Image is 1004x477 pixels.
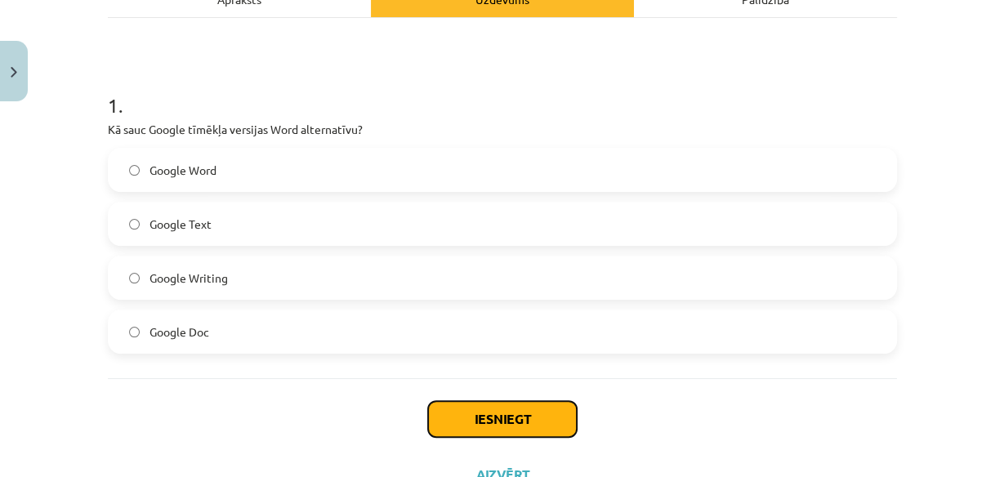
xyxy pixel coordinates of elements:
[149,323,209,341] span: Google Doc
[149,162,216,179] span: Google Word
[108,121,897,138] p: Kā sauc Google tīmēkļa versijas Word alternatīvu?
[428,401,577,437] button: Iesniegt
[129,327,140,337] input: Google Doc
[129,273,140,283] input: Google Writing
[129,219,140,230] input: Google Text
[149,270,228,287] span: Google Writing
[11,67,17,78] img: icon-close-lesson-0947bae3869378f0d4975bcd49f059093ad1ed9edebbc8119c70593378902aed.svg
[129,165,140,176] input: Google Word
[149,216,212,233] span: Google Text
[108,65,897,116] h1: 1 .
